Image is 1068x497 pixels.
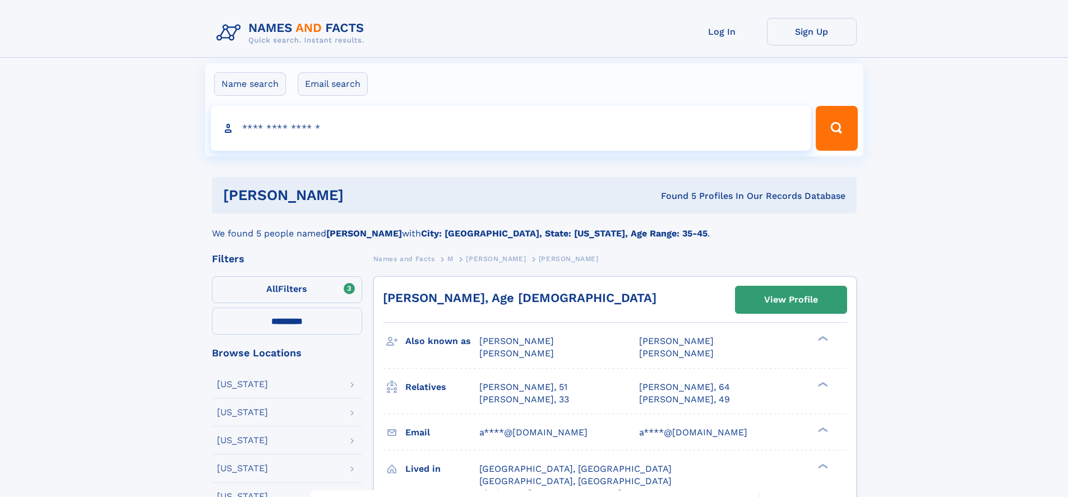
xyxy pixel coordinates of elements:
[217,464,268,473] div: [US_STATE]
[479,348,554,359] span: [PERSON_NAME]
[639,336,714,346] span: [PERSON_NAME]
[373,252,435,266] a: Names and Facts
[815,462,829,470] div: ❯
[405,378,479,397] h3: Relatives
[479,463,672,474] span: [GEOGRAPHIC_DATA], [GEOGRAPHIC_DATA]
[815,380,829,388] div: ❯
[815,335,829,342] div: ❯
[217,380,268,389] div: [US_STATE]
[447,252,454,266] a: M
[639,393,730,406] a: [PERSON_NAME], 49
[539,255,599,263] span: [PERSON_NAME]
[212,254,362,264] div: Filters
[815,426,829,433] div: ❯
[479,336,554,346] span: [PERSON_NAME]
[421,228,708,239] b: City: [GEOGRAPHIC_DATA], State: [US_STATE], Age Range: 35-45
[639,381,730,393] a: [PERSON_NAME], 64
[767,18,857,45] a: Sign Up
[405,332,479,351] h3: Also known as
[816,106,857,151] button: Search Button
[214,72,286,96] label: Name search
[479,381,567,393] a: [PERSON_NAME], 51
[479,476,672,486] span: [GEOGRAPHIC_DATA], [GEOGRAPHIC_DATA]
[639,348,714,359] span: [PERSON_NAME]
[479,393,569,406] a: [PERSON_NAME], 33
[212,213,857,240] div: We found 5 people named with .
[326,228,402,239] b: [PERSON_NAME]
[266,284,278,294] span: All
[466,252,526,266] a: [PERSON_NAME]
[405,423,479,442] h3: Email
[466,255,526,263] span: [PERSON_NAME]
[502,190,845,202] div: Found 5 Profiles In Our Records Database
[217,408,268,417] div: [US_STATE]
[212,18,373,48] img: Logo Names and Facts
[217,436,268,445] div: [US_STATE]
[383,291,656,305] a: [PERSON_NAME], Age [DEMOGRAPHIC_DATA]
[211,106,811,151] input: search input
[212,348,362,358] div: Browse Locations
[298,72,368,96] label: Email search
[736,286,847,313] a: View Profile
[677,18,767,45] a: Log In
[212,276,362,303] label: Filters
[405,459,479,479] h3: Lived in
[764,287,818,313] div: View Profile
[223,188,502,202] h1: [PERSON_NAME]
[447,255,454,263] span: M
